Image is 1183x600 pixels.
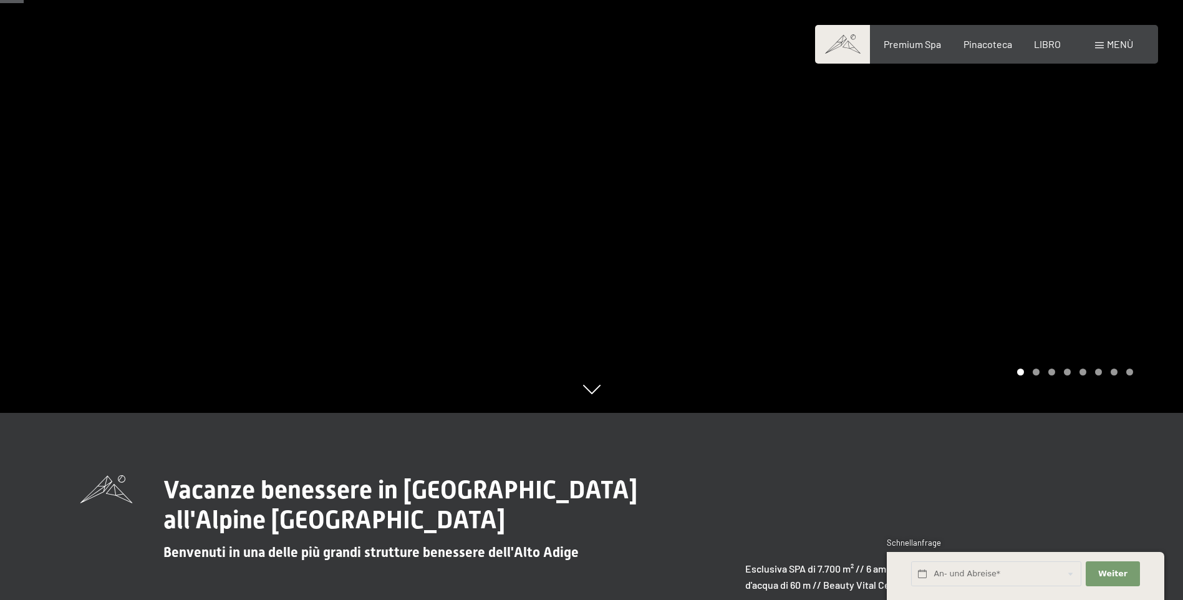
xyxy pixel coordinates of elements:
a: Premium Spa [884,38,941,50]
div: Carosello Pagina 5 [1079,369,1086,375]
span: Menù [1107,38,1133,50]
div: Giostra Pagina 6 [1095,369,1102,375]
div: Impaginazione a carosello [1013,369,1133,375]
div: Giostra Pagina 8 [1126,369,1133,375]
div: Giostra Pagina 4 [1064,369,1071,375]
span: Benvenuti in una delle più grandi strutture benessere dell'Alto Adige [163,544,579,560]
button: Weiter [1086,561,1139,587]
div: Giostra Pagina 7 [1111,369,1118,375]
div: Carosello Pagina 1 (Diapositiva corrente) [1017,369,1024,375]
span: Schnellanfrage [887,538,941,548]
a: LIBRO [1034,38,1061,50]
span: Vacanze benessere in [GEOGRAPHIC_DATA] all'Alpine [GEOGRAPHIC_DATA] [163,475,637,535]
a: Pinacoteca [963,38,1012,50]
div: Giostra Pagina 3 [1048,369,1055,375]
strong: Esclusiva SPA di 7.700 m² // 6 ampie piscine // 8 saune // 8 sale relax // Scivolo d'acqua di 60 ... [745,563,1085,591]
div: Giostra Pagina 2 [1033,369,1040,375]
span: Weiter [1098,568,1127,579]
